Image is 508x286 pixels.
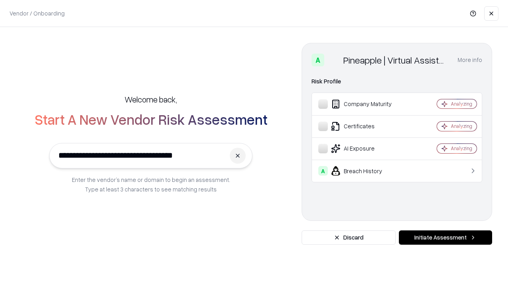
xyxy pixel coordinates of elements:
[399,230,492,245] button: Initiate Assessment
[343,54,448,66] div: Pineapple | Virtual Assistant Agency
[318,99,413,109] div: Company Maturity
[35,111,267,127] h2: Start A New Vendor Risk Assessment
[318,122,413,131] div: Certificates
[327,54,340,66] img: Pineapple | Virtual Assistant Agency
[318,144,413,153] div: AI Exposure
[318,166,328,176] div: A
[318,166,413,176] div: Breach History
[72,175,230,194] p: Enter the vendor’s name or domain to begin an assessment. Type at least 3 characters to see match...
[302,230,396,245] button: Discard
[10,9,65,17] p: Vendor / Onboarding
[312,54,324,66] div: A
[451,100,472,107] div: Analyzing
[312,77,482,86] div: Risk Profile
[458,53,482,67] button: More info
[451,123,472,129] div: Analyzing
[451,145,472,152] div: Analyzing
[125,94,177,105] h5: Welcome back,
